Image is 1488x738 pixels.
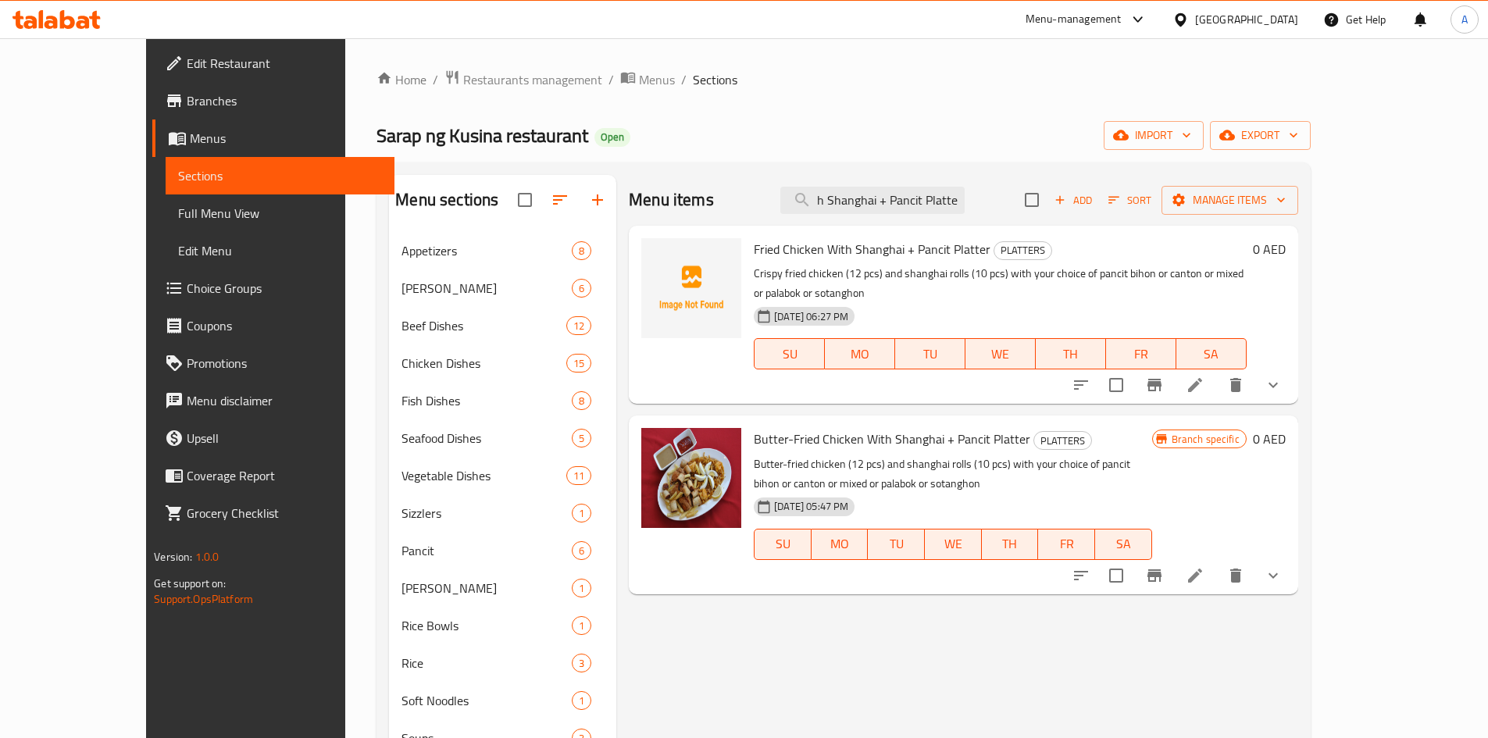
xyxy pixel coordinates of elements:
[389,682,616,719] div: Soft Noodles1
[389,494,616,532] div: Sizzlers1
[573,693,591,708] span: 1
[376,70,426,89] a: Home
[1062,366,1100,404] button: sort-choices
[401,241,572,260] div: Appetizers
[965,338,1036,369] button: WE
[641,238,741,338] img: Fried Chicken With Shanghai + Pancit Platter
[154,547,192,567] span: Version:
[401,316,566,335] span: Beef Dishes
[1104,188,1155,212] button: Sort
[1161,186,1298,215] button: Manage items
[389,569,616,607] div: [PERSON_NAME]1
[1186,566,1204,585] a: Edit menu item
[187,466,382,485] span: Coverage Report
[1217,366,1254,404] button: delete
[572,691,591,710] div: items
[1264,566,1283,585] svg: Show Choices
[152,307,394,344] a: Coupons
[154,589,253,609] a: Support.OpsPlatform
[401,466,566,485] div: Vegetable Dishes
[825,338,895,369] button: MO
[1186,376,1204,394] a: Edit menu item
[1044,533,1089,555] span: FR
[572,429,591,447] div: items
[1026,10,1122,29] div: Menu-management
[401,429,572,447] span: Seafood Dishes
[818,533,862,555] span: MO
[1108,191,1151,209] span: Sort
[190,129,382,148] span: Menus
[572,579,591,597] div: items
[401,579,572,597] span: [PERSON_NAME]
[1165,432,1246,447] span: Branch specific
[754,264,1247,303] p: Crispy fried chicken (12 pcs) and shanghai rolls (10 pcs) with your choice of pancit bihon or can...
[629,188,714,212] h2: Menu items
[874,533,919,555] span: TU
[982,529,1039,560] button: TH
[1176,338,1247,369] button: SA
[831,343,889,365] span: MO
[389,644,616,682] div: Rice3
[166,194,394,232] a: Full Menu View
[594,128,630,147] div: Open
[1052,191,1094,209] span: Add
[1100,559,1133,592] span: Select to update
[573,544,591,558] span: 6
[389,344,616,382] div: Chicken Dishes15
[573,581,591,596] span: 1
[401,279,572,298] span: [PERSON_NAME]
[187,391,382,410] span: Menu disclaimer
[401,616,572,635] span: Rice Bowls
[1048,188,1098,212] button: Add
[754,455,1151,494] p: Butter-fried chicken (12 pcs) and shanghai rolls (10 pcs) with your choice of pancit bihon or can...
[761,533,805,555] span: SU
[1038,529,1095,560] button: FR
[573,431,591,446] span: 5
[572,504,591,522] div: items
[812,529,869,560] button: MO
[1042,343,1100,365] span: TH
[395,188,498,212] h2: Menu sections
[572,391,591,410] div: items
[994,241,1052,260] div: PLATTERS
[895,338,965,369] button: TU
[681,70,687,89] li: /
[389,232,616,269] div: Appetizers8
[1116,126,1191,145] span: import
[567,356,591,371] span: 15
[389,532,616,569] div: Pancit6
[401,579,572,597] div: Mami Noodles
[401,691,572,710] span: Soft Noodles
[988,533,1033,555] span: TH
[1112,343,1170,365] span: FR
[754,237,990,261] span: Fried Chicken With Shanghai + Pancit Platter
[1062,557,1100,594] button: sort-choices
[1106,338,1176,369] button: FR
[572,616,591,635] div: items
[1253,238,1286,260] h6: 0 AED
[187,54,382,73] span: Edit Restaurant
[1136,557,1173,594] button: Branch-specific-item
[1195,11,1298,28] div: [GEOGRAPHIC_DATA]
[152,82,394,119] a: Branches
[566,316,591,335] div: items
[754,529,812,560] button: SU
[401,354,566,373] span: Chicken Dishes
[572,654,591,672] div: items
[1253,428,1286,450] h6: 0 AED
[573,619,591,633] span: 1
[567,469,591,483] span: 11
[639,70,675,89] span: Menus
[1217,557,1254,594] button: delete
[401,504,572,522] span: Sizzlers
[780,187,965,214] input: search
[768,309,855,324] span: [DATE] 06:27 PM
[401,654,572,672] div: Rice
[868,529,925,560] button: TU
